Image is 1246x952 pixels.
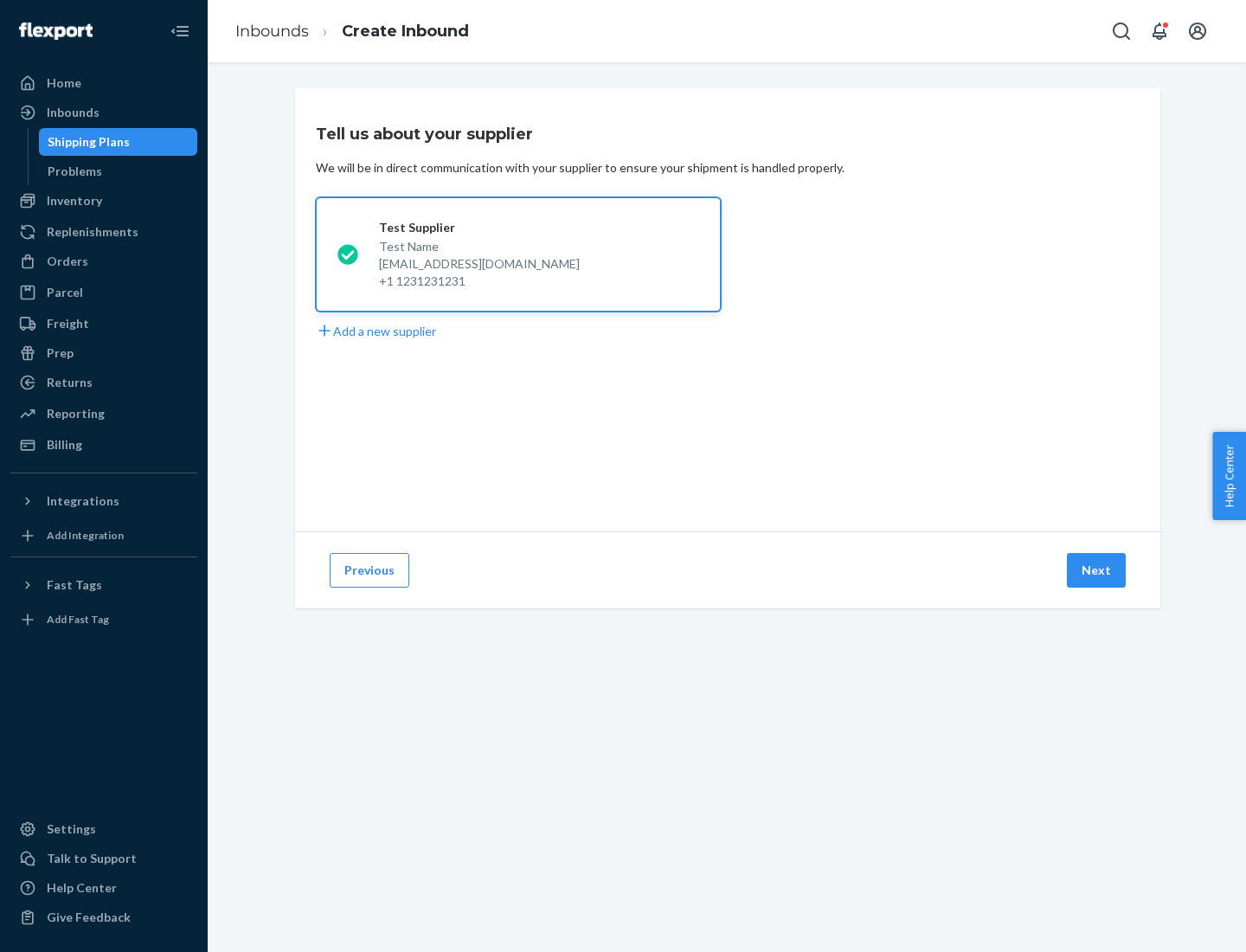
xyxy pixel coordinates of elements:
div: Fast Tags [47,576,102,594]
a: Billing [10,431,197,459]
div: Parcel [47,284,83,301]
button: Give Feedback [10,904,197,931]
a: Inbounds [10,99,197,126]
div: Add Fast Tag [47,612,109,627]
h3: Tell us about your supplier [316,123,533,145]
a: Prep [10,339,197,367]
div: We will be in direct communication with your supplier to ensure your shipment is handled properly. [316,159,845,177]
a: Shipping Plans [39,128,198,156]
div: Home [47,74,81,92]
a: Problems [39,158,198,185]
a: Parcel [10,279,197,306]
a: Returns [10,369,197,396]
button: Fast Tags [10,571,197,599]
div: Integrations [47,492,119,510]
a: Help Center [10,874,197,902]
div: Help Center [47,879,117,897]
ol: breadcrumbs [222,6,483,57]
div: Billing [47,436,82,453]
a: Add Integration [10,522,197,550]
button: Next [1067,553,1126,588]
div: Shipping Plans [48,133,130,151]
div: Give Feedback [47,909,131,926]
img: Flexport logo [19,23,93,40]
div: Reporting [47,405,105,422]
a: Inbounds [235,22,309,41]
button: Open Search Box [1104,14,1139,48]
div: Problems [48,163,102,180]
a: Create Inbound [342,22,469,41]
a: Add Fast Tag [10,606,197,634]
div: Freight [47,315,89,332]
a: Home [10,69,197,97]
button: Previous [330,553,409,588]
button: Add a new supplier [316,322,436,340]
a: Orders [10,248,197,275]
a: Inventory [10,187,197,215]
div: Replenishments [47,223,138,241]
button: Open notifications [1142,14,1177,48]
a: Replenishments [10,218,197,246]
div: Returns [47,374,93,391]
a: Freight [10,310,197,338]
div: Orders [47,253,88,270]
div: Inbounds [47,104,100,121]
button: Help Center [1212,432,1246,520]
a: Talk to Support [10,845,197,872]
a: Settings [10,815,197,843]
button: Open account menu [1180,14,1215,48]
a: Reporting [10,400,197,428]
div: Prep [47,344,74,362]
button: Close Navigation [163,14,197,48]
div: Inventory [47,192,102,209]
div: Add Integration [47,528,124,543]
button: Integrations [10,487,197,515]
div: Settings [47,820,96,838]
div: Talk to Support [47,850,137,867]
